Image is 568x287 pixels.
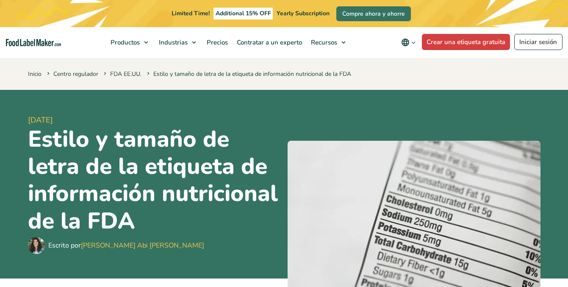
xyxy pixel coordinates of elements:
[204,38,229,47] span: Precios
[213,8,273,20] span: Additional 15% OFF
[422,34,510,50] a: Crear una etiqueta gratuita
[53,70,98,78] a: Centro regulador
[81,241,204,250] a: [PERSON_NAME] Abi [PERSON_NAME]
[108,38,141,47] span: Productos
[233,27,305,58] a: Contratar a un experto
[6,39,61,46] a: Food Label Maker homepage
[48,240,204,251] div: Escrito por
[28,126,281,235] h1: Estilo y tamaño de letra de la etiqueta de información nutricional de la FDA
[234,38,303,47] span: Contratar a un experto
[172,9,210,17] span: Limited Time!
[307,27,350,58] a: Recursos
[308,38,338,47] span: Recursos
[277,9,330,17] span: Yearly Subscription
[145,70,351,78] span: Estilo y tamaño de letra de la etiqueta de información nutricional de la FDA
[110,70,141,78] a: FDA EE.UU.
[395,34,422,51] button: Change language
[28,237,45,254] img: Maria Abi Hanna - Etiquetadora de alimentos
[155,27,200,58] a: Industrias
[202,27,230,58] a: Precios
[28,70,42,78] a: Inicio
[106,27,152,58] a: Productos
[156,38,188,47] span: Industrias
[28,114,281,126] span: [DATE]
[336,6,411,21] a: Compre ahora y ahorre
[514,34,562,50] a: Iniciar sesión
